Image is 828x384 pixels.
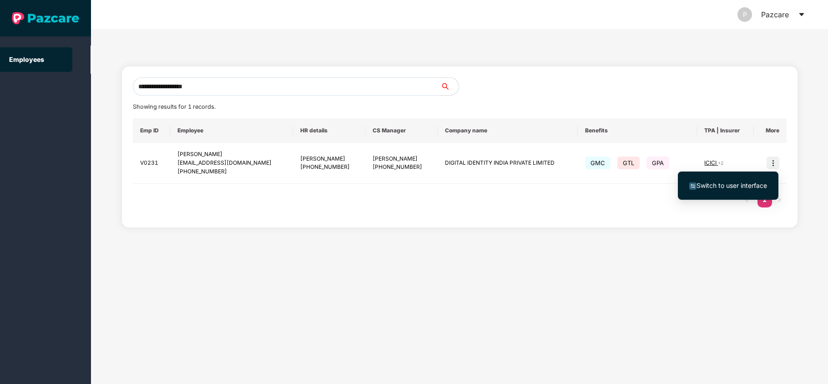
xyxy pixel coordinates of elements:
[373,155,430,163] div: [PERSON_NAME]
[438,143,578,184] td: DIGITAL IDENTITY INDIA PRIVATE LIMITED
[772,193,787,207] button: right
[133,103,216,110] span: Showing results for 1 records.
[373,163,430,172] div: [PHONE_NUMBER]
[9,56,44,63] a: Employees
[438,118,578,143] th: Company name
[585,157,611,169] span: GMC
[718,160,723,166] span: + 2
[772,193,787,207] li: Next Page
[300,163,358,172] div: [PHONE_NUMBER]
[754,118,787,143] th: More
[440,77,459,96] button: search
[689,182,697,190] img: svg+xml;base64,PHN2ZyB4bWxucz0iaHR0cDovL3d3dy53My5vcmcvMjAwMC9zdmciIHdpZHRoPSIxNiIgaGVpZ2h0PSIxNi...
[170,118,293,143] th: Employee
[704,159,718,166] span: ICICI
[177,150,286,159] div: [PERSON_NAME]
[697,118,753,143] th: TPA | Insurer
[133,118,170,143] th: Emp ID
[365,118,438,143] th: CS Manager
[798,11,805,18] span: caret-down
[133,143,170,184] td: V0231
[300,155,358,163] div: [PERSON_NAME]
[578,118,697,143] th: Benefits
[743,7,747,22] span: P
[767,157,779,169] img: icon
[177,167,286,176] div: [PHONE_NUMBER]
[777,197,782,202] span: right
[177,159,286,167] div: [EMAIL_ADDRESS][DOMAIN_NAME]
[440,83,459,90] span: search
[293,118,365,143] th: HR details
[697,182,767,189] span: Switch to user interface
[646,157,669,169] span: GPA
[617,157,640,169] span: GTL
